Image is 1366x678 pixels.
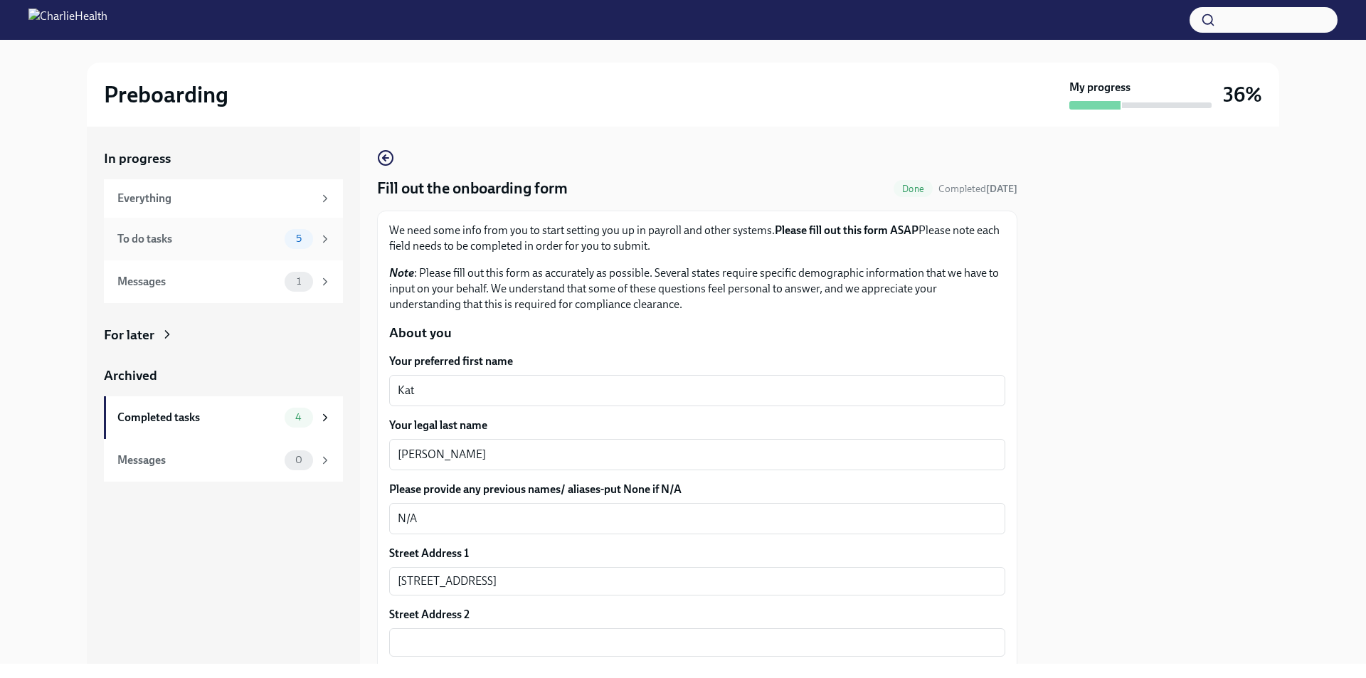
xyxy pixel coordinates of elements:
strong: Note [389,266,414,280]
p: We need some info from you to start setting you up in payroll and other systems. Please note each... [389,223,1005,254]
div: For later [104,326,154,344]
textarea: [PERSON_NAME] [398,446,997,463]
a: Archived [104,366,343,385]
textarea: Kat [398,382,997,399]
span: 0 [287,455,311,465]
a: In progress [104,149,343,168]
a: To do tasks5 [104,218,343,260]
a: Messages1 [104,260,343,303]
span: 5 [287,233,310,244]
div: Messages [117,274,279,290]
a: Messages0 [104,439,343,482]
div: To do tasks [117,231,279,247]
h2: Preboarding [104,80,228,109]
span: Completed [938,183,1017,195]
div: Everything [117,191,313,206]
strong: [DATE] [986,183,1017,195]
div: Messages [117,452,279,468]
span: 1 [288,276,309,287]
label: Your legal last name [389,418,1005,433]
h3: 36% [1223,82,1262,107]
strong: My progress [1069,80,1131,95]
span: Done [894,184,933,194]
a: Completed tasks4 [104,396,343,439]
strong: Please fill out this form ASAP [775,223,918,237]
div: Completed tasks [117,410,279,425]
a: Everything [104,179,343,218]
label: Street Address 2 [389,607,470,623]
p: About you [389,324,1005,342]
label: Street Address 1 [389,546,469,561]
img: CharlieHealth [28,9,107,31]
a: For later [104,326,343,344]
span: 4 [287,412,310,423]
h4: Fill out the onboarding form [377,178,568,199]
textarea: N/A [398,510,997,527]
p: : Please fill out this form as accurately as possible. Several states require specific demographi... [389,265,1005,312]
span: October 7th, 2025 21:42 [938,182,1017,196]
label: Your preferred first name [389,354,1005,369]
label: Please provide any previous names/ aliases-put None if N/A [389,482,1005,497]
